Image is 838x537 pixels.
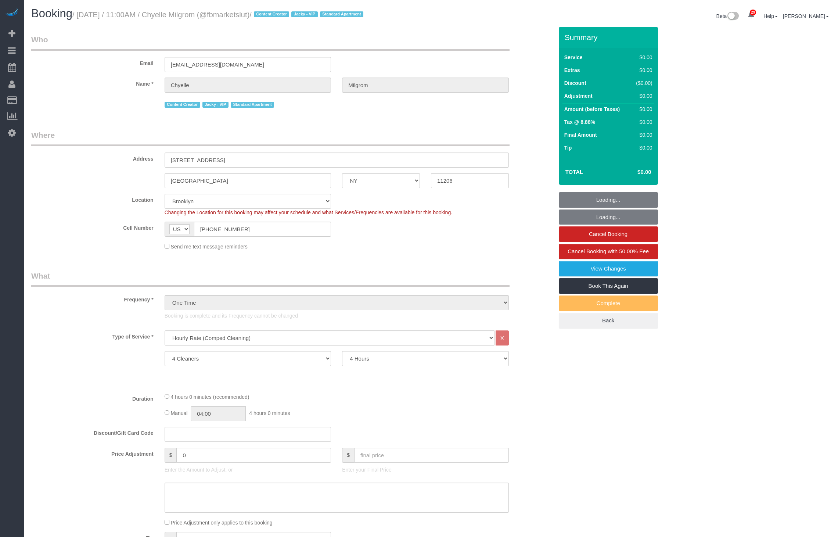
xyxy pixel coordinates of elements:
span: Booking [31,7,72,20]
input: City [165,173,331,188]
span: Jacky - VIP [291,11,317,17]
label: Extras [564,67,580,74]
img: Automaid Logo [4,7,19,18]
div: $0.00 [633,54,652,61]
h3: Summary [565,33,654,42]
h4: $0.00 [615,169,651,175]
a: Cancel Booking with 50.00% Fee [559,244,658,259]
input: Last Name [342,78,509,93]
div: $0.00 [633,67,652,74]
span: Manual [171,410,188,416]
strong: Total [565,169,583,175]
div: $0.00 [633,92,652,100]
span: Standard Apartment [231,102,274,108]
label: Adjustment [564,92,593,100]
a: Book This Again [559,278,658,294]
legend: Who [31,34,510,51]
label: Service [564,54,583,61]
small: / [DATE] / 11:00AM / Chyelle Milgrom (@fbmarketslut) [72,11,366,19]
a: Help [763,13,778,19]
div: $0.00 [633,105,652,113]
legend: Where [31,130,510,146]
a: [PERSON_NAME] [783,13,829,19]
p: Enter the Amount to Adjust, or [165,466,331,473]
input: final price [354,448,509,463]
label: Name * [26,78,159,87]
span: $ [342,448,354,463]
span: Cancel Booking with 50.00% Fee [568,248,649,254]
img: New interface [727,12,739,21]
label: Discount [564,79,586,87]
label: Type of Service * [26,330,159,340]
label: Frequency * [26,293,159,303]
span: / [249,11,366,19]
span: 4 hours 0 minutes (recommended) [171,394,249,400]
span: Price Adjustment only applies to this booking [171,520,273,526]
div: $0.00 [633,144,652,151]
span: Content Creator [165,102,200,108]
input: Zip Code [431,173,509,188]
span: 29 [750,10,756,15]
label: Location [26,194,159,204]
input: Cell Number [194,222,331,237]
div: $0.00 [633,118,652,126]
label: Cell Number [26,222,159,232]
label: Duration [26,393,159,402]
a: Cancel Booking [559,226,658,242]
label: Discount/Gift Card Code [26,427,159,437]
span: $ [165,448,177,463]
div: ($0.00) [633,79,652,87]
label: Price Adjustment [26,448,159,458]
span: Send me text message reminders [171,244,248,250]
label: Final Amount [564,131,597,139]
label: Address [26,153,159,162]
legend: What [31,271,510,287]
label: Tip [564,144,572,151]
label: Email [26,57,159,67]
span: Content Creator [254,11,289,17]
span: Changing the Location for this booking may affect your schedule and what Services/Frequencies are... [165,210,452,215]
div: $0.00 [633,131,652,139]
span: Standard Apartment [320,11,364,17]
input: First Name [165,78,331,93]
label: Tax @ 8.88% [564,118,595,126]
input: Email [165,57,331,72]
p: Enter your Final Price [342,466,509,473]
span: 4 hours 0 minutes [249,410,290,416]
label: Amount (before Taxes) [564,105,620,113]
a: View Changes [559,261,658,276]
a: Beta [716,13,739,19]
span: Jacky - VIP [202,102,229,108]
a: Back [559,313,658,328]
p: Booking is complete and its Frequency cannot be changed [165,312,509,319]
a: 29 [744,7,758,24]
